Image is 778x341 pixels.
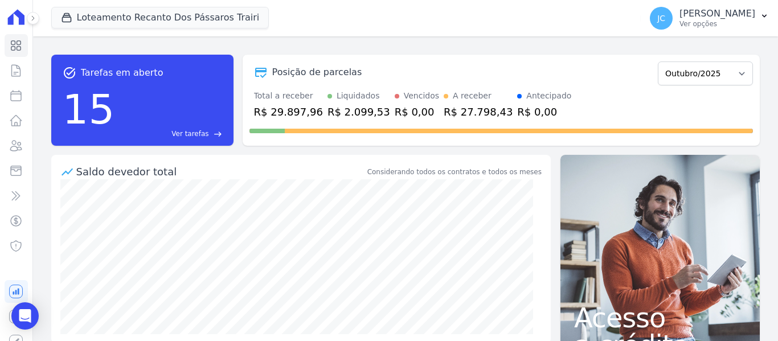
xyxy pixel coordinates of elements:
[11,302,39,330] div: Open Intercom Messenger
[657,14,665,22] span: JC
[404,90,439,102] div: Vencidos
[327,104,390,120] div: R$ 2.099,53
[76,164,365,179] div: Saldo devedor total
[679,8,755,19] p: [PERSON_NAME]
[367,167,542,177] div: Considerando todos os contratos e todos os meses
[254,104,323,120] div: R$ 29.897,96
[453,90,492,102] div: A receber
[517,104,571,120] div: R$ 0,00
[81,66,163,80] span: Tarefas em aberto
[526,90,571,102] div: Antecipado
[574,304,746,331] span: Acesso
[395,104,439,120] div: R$ 0,00
[63,80,115,139] div: 15
[214,130,222,138] span: east
[272,65,362,79] div: Posição de parcelas
[171,129,208,139] span: Ver tarefas
[679,19,755,28] p: Ver opções
[119,129,222,139] a: Ver tarefas east
[337,90,380,102] div: Liquidados
[254,90,323,102] div: Total a receber
[444,104,513,120] div: R$ 27.798,43
[51,7,269,28] button: Loteamento Recanto Dos Pássaros Trairi
[63,66,76,80] span: task_alt
[641,2,778,34] button: JC [PERSON_NAME] Ver opções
